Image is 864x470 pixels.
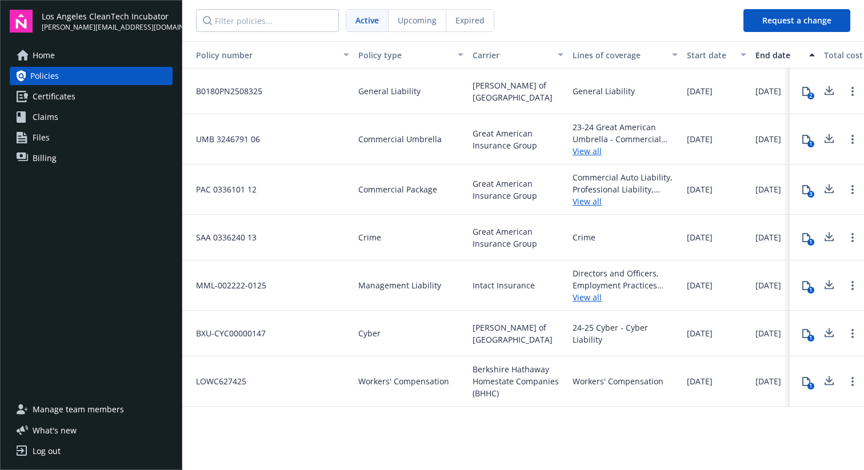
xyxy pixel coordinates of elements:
button: 2 [795,80,818,103]
a: Home [10,46,173,65]
span: [DATE] [687,133,713,145]
button: 3 [795,178,818,201]
span: Files [33,128,50,147]
span: [DATE] [687,375,713,387]
span: [DATE] [755,183,781,195]
span: Berkshire Hathaway Homestate Companies (BHHC) [473,363,563,399]
span: [DATE] [687,327,713,339]
span: [DATE] [755,85,781,97]
a: Certificates [10,87,173,106]
a: View all [573,195,678,207]
span: B0180PN2508325 [187,85,262,97]
span: Home [33,46,55,65]
div: 2 [807,93,814,99]
div: 1 [807,335,814,342]
span: Crime [358,231,381,243]
span: Cyber [358,327,381,339]
span: LOWC627425 [187,375,246,387]
button: Carrier [468,41,568,69]
button: 1 [795,370,818,393]
button: Request a change [743,9,850,32]
span: Commercial Umbrella [358,133,442,145]
a: Manage team members [10,400,173,419]
div: 24-25 Cyber - Cyber Liability [573,322,678,346]
span: Manage team members [33,400,124,419]
span: Intact Insurance [473,279,535,291]
div: Lines of coverage [573,49,665,61]
div: Carrier [473,49,551,61]
a: Open options [846,327,859,340]
a: Billing [10,149,173,167]
div: Workers' Compensation [573,375,663,387]
span: Active [355,14,379,26]
span: Los Angeles CleanTech Incubator [42,10,173,22]
span: SAA 0336240 13 [187,231,257,243]
span: Upcoming [398,14,437,26]
div: Log out [33,442,61,460]
div: Policy number [187,49,337,61]
div: Toggle SortBy [187,49,337,61]
span: PAC 0336101 12 [187,183,257,195]
div: Commercial Auto Liability, Professional Liability, Commercial Inland Marine, Commercial Property,... [573,171,678,195]
span: [DATE] [755,231,781,243]
div: Directors and Officers, Employment Practices Liability [573,267,678,291]
span: MML-002222-0125 [187,279,266,291]
img: navigator-logo.svg [10,10,33,33]
a: View all [573,291,678,303]
div: 3 [807,191,814,198]
span: Commercial Package [358,183,437,195]
span: Policies [30,67,59,85]
span: [PERSON_NAME][EMAIL_ADDRESS][DOMAIN_NAME] [42,22,173,33]
button: 1 [795,226,818,249]
span: General Liability [358,85,421,97]
span: [DATE] [755,133,781,145]
span: Billing [33,149,57,167]
div: End date [755,49,802,61]
span: UMB 3246791 06 [187,133,260,145]
a: Claims [10,108,173,126]
span: Management Liability [358,279,441,291]
div: 1 [807,140,814,147]
span: Great American Insurance Group [473,226,563,250]
button: Policy type [354,41,468,69]
span: [DATE] [687,231,713,243]
span: Certificates [33,87,75,106]
input: Filter policies... [196,9,339,32]
div: General Liability [573,85,635,97]
span: [DATE] [755,327,781,339]
span: [DATE] [755,375,781,387]
a: Open options [846,85,859,98]
button: 1 [795,128,818,151]
span: BXU-CYC00000147 [187,327,266,339]
span: What ' s new [33,424,77,436]
span: Great American Insurance Group [473,178,563,202]
span: Great American Insurance Group [473,127,563,151]
button: Los Angeles CleanTech Incubator[PERSON_NAME][EMAIL_ADDRESS][DOMAIN_NAME] [42,10,173,33]
div: 1 [807,239,814,246]
a: Open options [846,375,859,388]
a: Files [10,128,173,147]
div: Crime [573,231,595,243]
div: 1 [807,287,814,294]
span: Workers' Compensation [358,375,449,387]
a: Open options [846,279,859,292]
button: 1 [795,274,818,297]
button: 1 [795,322,818,345]
span: [DATE] [687,183,713,195]
button: Lines of coverage [568,41,682,69]
a: Open options [846,231,859,244]
a: Open options [846,183,859,196]
button: Start date [682,41,751,69]
span: [DATE] [687,279,713,291]
span: Expired [455,14,485,26]
span: Claims [33,108,58,126]
a: Open options [846,132,859,146]
div: 23-24 Great American Umbrella - Commercial Umbrella [573,121,678,145]
a: View all [573,145,678,157]
div: Start date [687,49,734,61]
span: [PERSON_NAME] of [GEOGRAPHIC_DATA] [473,79,563,103]
div: Policy type [358,49,451,61]
button: End date [751,41,819,69]
button: What's new [10,424,95,436]
span: [DATE] [755,279,781,291]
